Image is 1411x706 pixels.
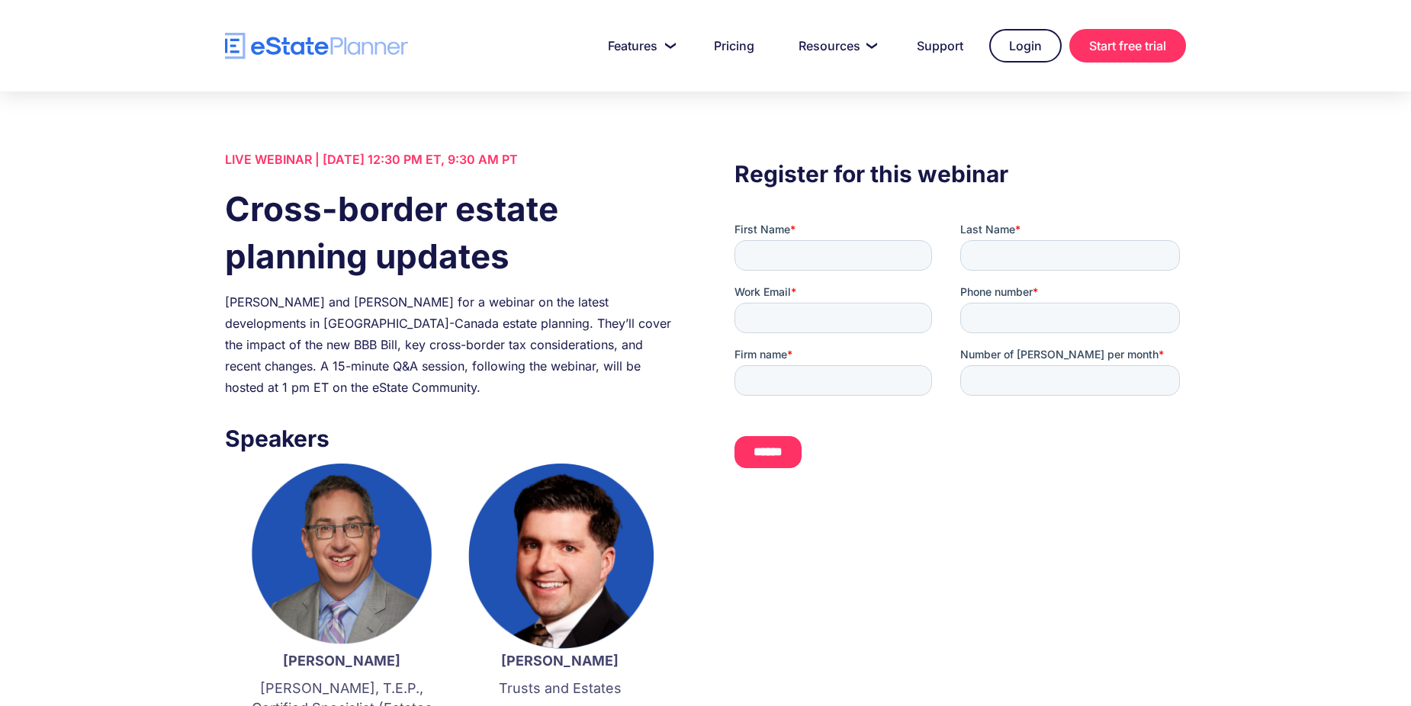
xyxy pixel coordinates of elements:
h3: Register for this webinar [734,156,1186,191]
div: [PERSON_NAME] and [PERSON_NAME] for a webinar on the latest developments in [GEOGRAPHIC_DATA]-Can... [225,291,677,398]
iframe: Form 0 [734,222,1186,481]
strong: [PERSON_NAME] [283,653,400,669]
p: Trusts and Estates [466,679,654,698]
a: Features [590,30,688,61]
a: Pricing [696,30,773,61]
h1: Cross-border estate planning updates [225,185,677,280]
a: Login [989,29,1062,63]
strong: [PERSON_NAME] [501,653,619,669]
a: home [225,33,408,59]
div: LIVE WEBINAR | [DATE] 12:30 PM ET, 9:30 AM PT [225,149,677,170]
h3: Speakers [225,421,677,456]
a: Start free trial [1069,29,1186,63]
a: Support [898,30,982,61]
a: Resources [780,30,891,61]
